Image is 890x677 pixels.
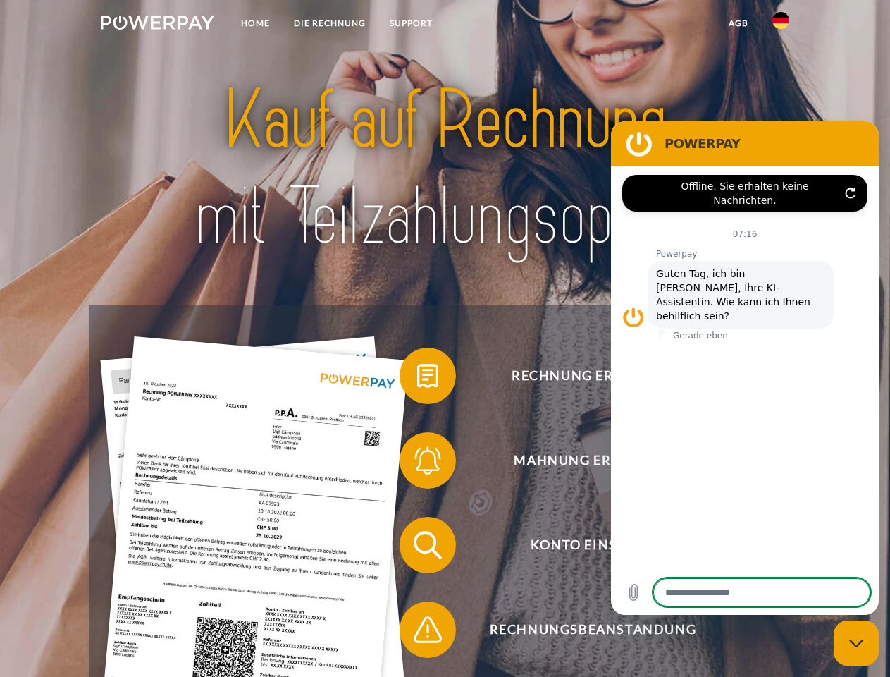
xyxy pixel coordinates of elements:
[410,612,445,647] img: qb_warning.svg
[717,11,760,36] a: agb
[420,432,765,489] span: Mahnung erhalten?
[400,432,766,489] button: Mahnung erhalten?
[420,517,765,573] span: Konto einsehen
[400,517,766,573] button: Konto einsehen
[378,11,445,36] a: SUPPORT
[410,358,445,394] img: qb_bill.svg
[101,16,214,30] img: logo-powerpay-white.svg
[834,621,879,666] iframe: Schaltfläche zum Öffnen des Messaging-Fensters; Konversation läuft
[410,443,445,478] img: qb_bell.svg
[410,527,445,563] img: qb_search.svg
[135,68,755,270] img: title-powerpay_de.svg
[420,602,765,658] span: Rechnungsbeanstandung
[229,11,282,36] a: Home
[420,348,765,404] span: Rechnung erhalten?
[772,12,789,29] img: de
[611,121,879,615] iframe: Messaging-Fenster
[400,602,766,658] button: Rechnungsbeanstandung
[400,348,766,404] button: Rechnung erhalten?
[282,11,378,36] a: DIE RECHNUNG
